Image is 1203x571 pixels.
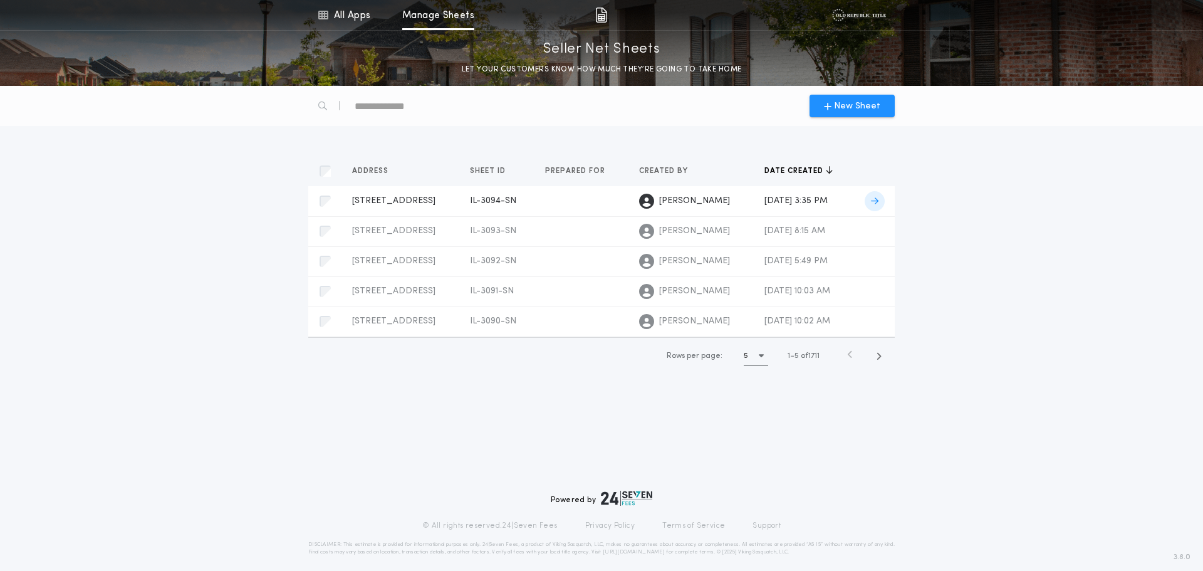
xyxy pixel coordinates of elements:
p: © All rights reserved. 24|Seven Fees [422,521,558,531]
span: [STREET_ADDRESS] [352,196,435,206]
span: of 1711 [801,350,820,362]
button: 5 [744,346,768,366]
span: [STREET_ADDRESS] [352,286,435,296]
span: [STREET_ADDRESS] [352,226,435,236]
span: 5 [794,352,799,360]
span: [DATE] 8:15 AM [764,226,825,236]
span: [PERSON_NAME] [659,195,730,207]
h1: 5 [744,350,748,362]
button: New Sheet [810,95,895,117]
span: IL-3093-SN [470,226,516,236]
span: IL-3094-SN [470,196,516,206]
button: Created by [639,165,697,177]
span: [DATE] 5:49 PM [764,256,828,266]
span: [PERSON_NAME] [659,225,730,238]
span: [STREET_ADDRESS] [352,256,435,266]
p: LET YOUR CUSTOMERS KNOW HOW MUCH THEY’RE GOING TO TAKE HOME [462,63,742,76]
div: Powered by [551,491,652,506]
span: [PERSON_NAME] [659,315,730,328]
a: Support [753,521,781,531]
p: DISCLAIMER: This estimate is provided for informational purposes only. 24|Seven Fees, a product o... [308,541,895,556]
img: vs-icon [832,9,886,21]
span: [DATE] 10:03 AM [764,286,830,296]
span: IL-3090-SN [470,317,516,326]
span: New Sheet [834,100,880,113]
p: Seller Net Sheets [543,39,660,60]
span: IL-3092-SN [470,256,516,266]
a: Terms of Service [662,521,725,531]
span: 1 [788,352,790,360]
button: Date created [764,165,833,177]
span: [PERSON_NAME] [659,255,730,268]
img: logo [601,491,652,506]
span: [STREET_ADDRESS] [352,317,435,326]
a: Privacy Policy [585,521,635,531]
span: Rows per page: [667,352,722,360]
span: IL-3091-SN [470,286,514,296]
span: [PERSON_NAME] [659,285,730,298]
span: [DATE] 3:35 PM [764,196,828,206]
span: Date created [764,166,826,176]
span: Sheet ID [470,166,508,176]
span: [DATE] 10:02 AM [764,317,830,326]
a: [URL][DOMAIN_NAME] [603,550,665,555]
span: Address [352,166,391,176]
span: Prepared for [545,166,608,176]
img: img [595,8,607,23]
button: Address [352,165,398,177]
span: Created by [639,166,690,176]
span: 3.8.0 [1174,552,1190,563]
button: Sheet ID [470,165,515,177]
